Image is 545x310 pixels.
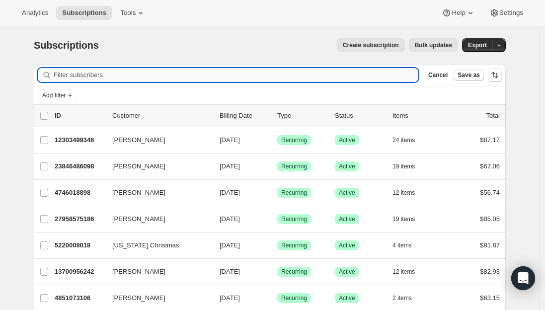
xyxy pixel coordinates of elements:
[488,68,502,82] button: Sort the results
[112,214,165,224] span: [PERSON_NAME]
[480,241,500,249] span: $81.87
[220,136,240,144] span: [DATE]
[392,212,426,226] button: 19 items
[409,38,458,52] button: Bulk updates
[55,212,500,226] div: 27958575186[PERSON_NAME][DATE]SuccessRecurringSuccessActive19 items$85.05
[343,41,399,49] span: Create subscription
[112,161,165,171] span: [PERSON_NAME]
[392,136,415,144] span: 24 items
[480,136,500,144] span: $87.17
[55,267,104,277] p: 13700956242
[339,268,355,276] span: Active
[38,89,78,101] button: Add filter
[106,237,206,253] button: [US_STATE] Christmas
[55,133,500,147] div: 12303499346[PERSON_NAME][DATE]SuccessRecurringSuccessActive24 items$87.17
[339,294,355,302] span: Active
[55,291,500,305] div: 4851073106[PERSON_NAME][DATE]SuccessRecurringSuccessActive2 items$63.15
[392,215,415,223] span: 19 items
[281,241,307,249] span: Recurring
[337,38,405,52] button: Create subscription
[220,162,240,170] span: [DATE]
[462,38,493,52] button: Export
[277,111,327,121] div: Type
[106,211,206,227] button: [PERSON_NAME]
[55,186,500,200] div: 4746018898[PERSON_NAME][DATE]SuccessRecurringSuccessActive12 items$56.74
[281,136,307,144] span: Recurring
[55,214,104,224] p: 27958575186
[392,294,412,302] span: 2 items
[281,189,307,197] span: Recurring
[339,189,355,197] span: Active
[392,133,426,147] button: 24 items
[480,268,500,275] span: $82.93
[335,111,385,121] p: Status
[55,238,500,252] div: 5220008018[US_STATE] Christmas[DATE]SuccessRecurringSuccessActive4 items$81.87
[480,215,500,223] span: $85.05
[281,162,307,170] span: Recurring
[55,240,104,250] p: 5220008018
[480,294,500,302] span: $63.15
[392,186,426,200] button: 12 items
[55,111,104,121] p: ID
[106,185,206,201] button: [PERSON_NAME]
[106,132,206,148] button: [PERSON_NAME]
[468,41,487,49] span: Export
[56,6,112,20] button: Subscriptions
[436,6,481,20] button: Help
[112,188,165,198] span: [PERSON_NAME]
[112,240,179,250] span: [US_STATE] Christmas
[220,268,240,275] span: [DATE]
[339,215,355,223] span: Active
[454,69,484,81] button: Save as
[55,159,500,173] div: 23846486098[PERSON_NAME][DATE]SuccessRecurringSuccessActive19 items$67.06
[220,294,240,302] span: [DATE]
[220,215,240,223] span: [DATE]
[106,290,206,306] button: [PERSON_NAME]
[220,241,240,249] span: [DATE]
[106,264,206,280] button: [PERSON_NAME]
[112,293,165,303] span: [PERSON_NAME]
[112,135,165,145] span: [PERSON_NAME]
[392,268,415,276] span: 12 items
[499,9,523,17] span: Settings
[220,111,269,121] p: Billing Date
[34,40,99,51] span: Subscriptions
[339,241,355,249] span: Active
[392,238,423,252] button: 4 items
[415,41,452,49] span: Bulk updates
[392,189,415,197] span: 12 items
[281,268,307,276] span: Recurring
[55,161,104,171] p: 23846486098
[42,91,66,99] span: Add filter
[392,265,426,279] button: 12 items
[281,215,307,223] span: Recurring
[392,162,415,170] span: 19 items
[480,162,500,170] span: $67.06
[220,189,240,196] span: [DATE]
[339,162,355,170] span: Active
[22,9,48,17] span: Analytics
[339,136,355,144] span: Active
[452,9,465,17] span: Help
[55,265,500,279] div: 13700956242[PERSON_NAME][DATE]SuccessRecurringSuccessActive12 items$82.93
[112,267,165,277] span: [PERSON_NAME]
[55,293,104,303] p: 4851073106
[62,9,106,17] span: Subscriptions
[424,69,452,81] button: Cancel
[392,291,423,305] button: 2 items
[392,159,426,173] button: 19 items
[55,135,104,145] p: 12303499346
[16,6,54,20] button: Analytics
[114,6,152,20] button: Tools
[458,71,480,79] span: Save as
[106,158,206,174] button: [PERSON_NAME]
[120,9,136,17] span: Tools
[55,188,104,198] p: 4746018898
[392,241,412,249] span: 4 items
[112,111,212,121] p: Customer
[428,71,448,79] span: Cancel
[392,111,442,121] div: Items
[486,111,500,121] p: Total
[55,111,500,121] div: IDCustomerBilling DateTypeStatusItemsTotal
[281,294,307,302] span: Recurring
